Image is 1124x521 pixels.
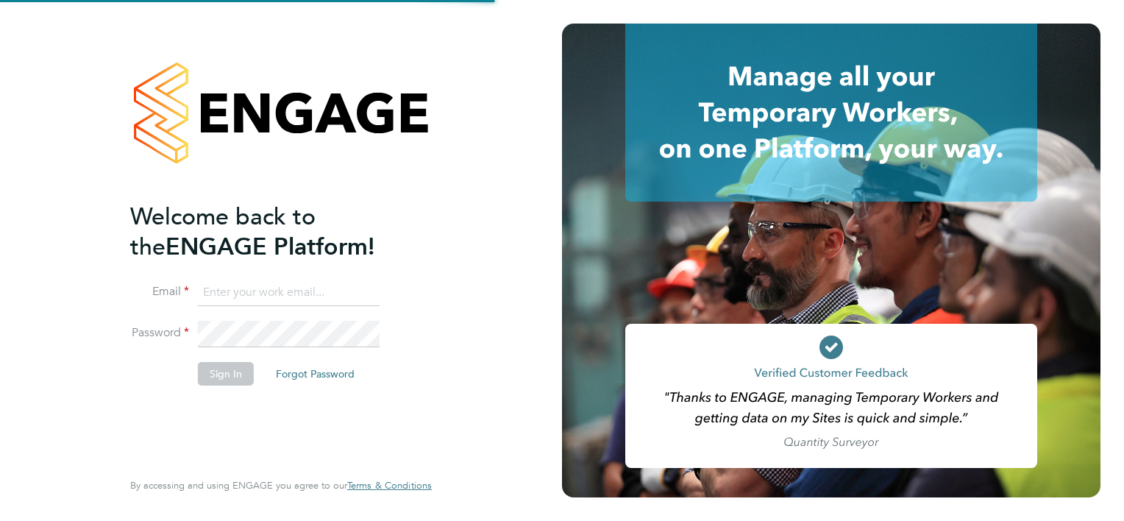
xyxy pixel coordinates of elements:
[264,362,366,386] button: Forgot Password
[198,362,254,386] button: Sign In
[198,280,380,306] input: Enter your work email...
[130,202,316,261] span: Welcome back to the
[130,202,417,262] h2: ENGAGE Platform!
[130,479,432,492] span: By accessing and using ENGAGE you agree to our
[130,325,189,341] label: Password
[347,480,432,492] a: Terms & Conditions
[347,479,432,492] span: Terms & Conditions
[130,284,189,300] label: Email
